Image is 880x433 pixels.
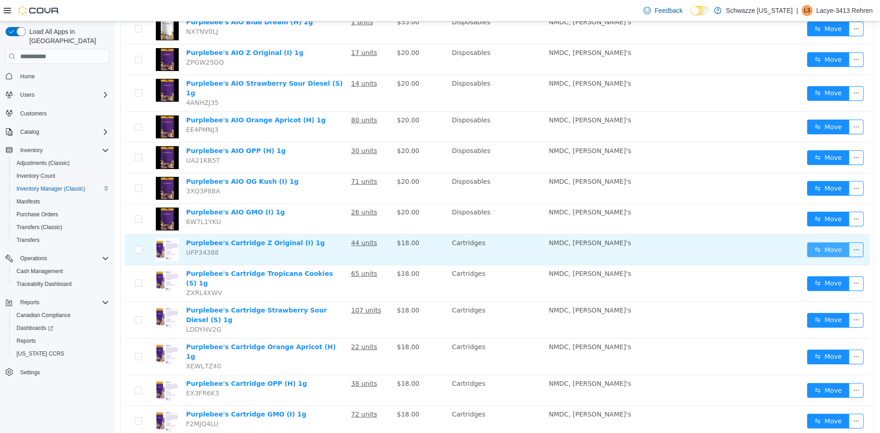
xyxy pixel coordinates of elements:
[434,58,517,66] span: NMDC, [PERSON_NAME]'s
[434,187,517,194] span: NMDC, [PERSON_NAME]'s
[734,65,749,79] button: icon: ellipsis
[334,317,431,354] td: Cartridges
[16,280,71,288] span: Traceabilty Dashboard
[16,145,46,156] button: Inventory
[282,126,305,133] span: $20.00
[236,389,263,396] u: 72 units
[693,129,735,143] button: icon: swapMove
[2,366,113,379] button: Settings
[796,5,798,16] p: |
[734,31,749,45] button: icon: ellipsis
[71,248,218,265] a: Purplebee's Cartridge Tropicana Cookies (S) 1g
[9,278,113,290] button: Traceabilty Dashboard
[13,348,68,359] a: [US_STATE] CCRS
[693,291,735,306] button: icon: swapMove
[236,358,263,366] u: 38 units
[9,208,113,221] button: Purchase Orders
[236,156,263,164] u: 71 units
[41,321,64,344] img: Purplebee's Cartridge Orange Apricot (H) 1g hero shot
[13,196,44,207] a: Manifests
[9,234,113,247] button: Transfers
[9,221,113,234] button: Transfers (Classic)
[13,158,73,169] a: Adjustments (Classic)
[16,350,64,357] span: [US_STATE] CCRS
[71,389,192,396] a: Purplebee's Cartridge GMO (I) 1g
[16,89,109,100] span: Users
[334,280,431,317] td: Cartridges
[41,217,64,240] img: Purplebee's Cartridge Z Original (I) 1g hero shot
[41,94,64,117] img: Purplebee's AIO Orange Apricot (H) 1g hero shot
[693,221,735,236] button: icon: swapMove
[16,126,109,137] span: Catalog
[16,211,58,218] span: Purchase Orders
[13,310,109,321] span: Canadian Compliance
[13,266,109,277] span: Cash Management
[71,399,104,406] span: F2MJQ4LU
[236,218,263,225] u: 44 units
[693,190,735,205] button: icon: swapMove
[71,227,104,235] span: UFP34388
[71,58,228,75] a: Purplebee's AIO Strawberry Sour Diesel (S) 1g
[282,285,305,292] span: $18.00
[693,98,735,113] button: icon: swapMove
[16,367,109,378] span: Settings
[20,369,40,376] span: Settings
[693,159,735,174] button: icon: swapMove
[16,185,85,192] span: Inventory Manager (Classic)
[2,107,113,120] button: Customers
[434,248,517,256] span: NMDC, [PERSON_NAME]'s
[13,158,109,169] span: Adjustments (Classic)
[13,222,66,233] a: Transfers (Classic)
[9,170,113,182] button: Inventory Count
[640,1,686,20] a: Feedback
[41,57,64,80] img: Purplebee's AIO Strawberry Sour Diesel (S) 1g hero shot
[236,248,263,256] u: 65 units
[71,37,109,44] span: ZPGW25GQ
[16,268,63,275] span: Cash Management
[16,159,70,167] span: Adjustments (Classic)
[13,196,109,207] span: Manifests
[13,183,109,194] span: Inventory Manager (Classic)
[13,279,109,290] span: Traceabilty Dashboard
[9,195,113,208] button: Manifests
[71,27,189,35] a: Purplebee's AIO Z Original (I) 1g
[654,6,682,15] span: Feedback
[71,77,104,85] span: 4ANHZJ35
[13,348,109,359] span: Washington CCRS
[236,187,263,194] u: 26 units
[734,392,749,407] button: icon: ellipsis
[41,186,64,209] img: Purplebee's AIO GMO (I) 1g hero shot
[334,121,431,152] td: Disposables
[693,362,735,376] button: icon: swapMove
[236,126,263,133] u: 30 units
[804,5,810,16] span: L3
[20,110,47,117] span: Customers
[41,155,64,178] img: Purplebee's AIO OG Kush (I) 1g hero shot
[71,304,107,312] span: LDDYHV2G
[71,368,104,375] span: EX3FR6K3
[13,310,74,321] a: Canadian Compliance
[734,190,749,205] button: icon: ellipsis
[16,297,109,308] span: Reports
[282,58,305,66] span: $20.00
[16,324,53,332] span: Dashboards
[236,322,263,329] u: 22 units
[71,104,104,112] span: EE4PMNJ3
[282,322,305,329] span: $18.00
[16,126,43,137] button: Catalog
[16,297,43,308] button: Reports
[282,248,305,256] span: $18.00
[9,334,113,347] button: Reports
[734,221,749,236] button: icon: ellipsis
[13,266,66,277] a: Cash Management
[816,5,873,16] p: Lacye-3413 Rehren
[282,389,305,396] span: $18.00
[734,98,749,113] button: icon: ellipsis
[434,358,517,366] span: NMDC, [PERSON_NAME]'s
[71,135,105,143] span: UA21KB5T
[71,156,184,164] a: Purplebee's AIO OG Kush (I) 1g
[41,284,64,307] img: Purplebee's Cartridge Strawberry Sour Diesel (S) 1g hero shot
[16,253,109,264] span: Operations
[16,71,38,82] a: Home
